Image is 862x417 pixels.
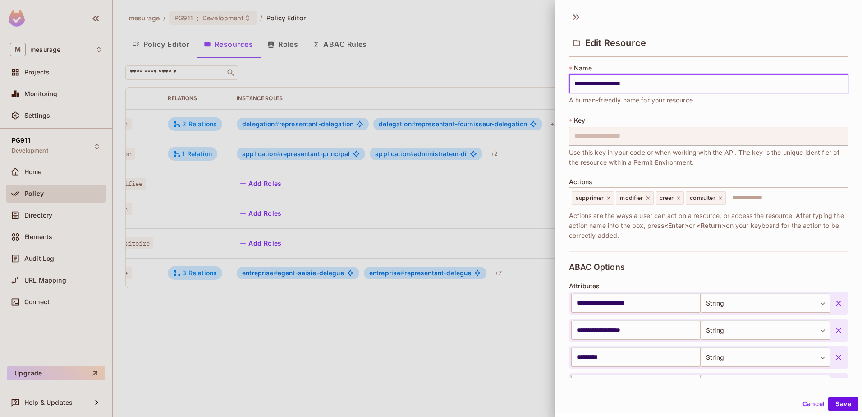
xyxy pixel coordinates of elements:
span: Key [574,117,585,124]
span: creer [660,195,674,202]
div: String [701,375,830,394]
span: Edit Resource [585,37,646,48]
div: supprimer [572,191,614,205]
div: modifier [616,191,653,205]
button: Save [828,397,858,411]
div: String [701,321,830,340]
span: consulter [690,195,715,202]
div: consulter [686,191,725,205]
span: ABAC Options [569,263,625,272]
div: creer [656,191,684,205]
button: Cancel [799,397,828,411]
span: Attributes [569,283,600,290]
div: String [701,294,830,313]
div: String [701,348,830,367]
span: <Enter> [664,222,689,229]
span: A human-friendly name for your resource [569,95,693,105]
span: <Return> [697,222,726,229]
span: supprimer [576,195,604,202]
span: modifier [620,195,643,202]
span: Use this key in your code or when working with the API. The key is the unique identifier of the r... [569,148,848,167]
span: Actions [569,178,592,185]
span: Name [574,65,592,72]
span: Actions are the ways a user can act on a resource, or access the resource. After typing the actio... [569,211,848,241]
